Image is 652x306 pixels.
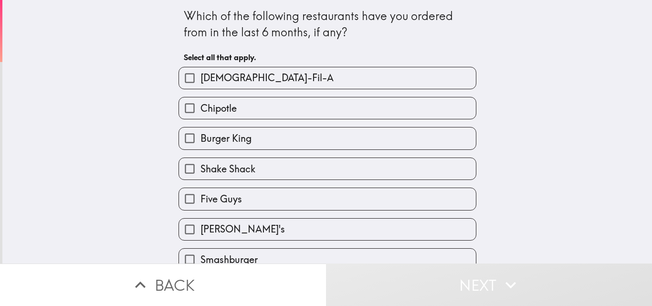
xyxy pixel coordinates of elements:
button: [DEMOGRAPHIC_DATA]-Fil-A [179,67,476,89]
button: Shake Shack [179,158,476,179]
span: Five Guys [200,192,242,206]
button: Smashburger [179,249,476,270]
button: Next [326,264,652,306]
button: [PERSON_NAME]'s [179,219,476,240]
div: Which of the following restaurants have you ordered from in the last 6 months, if any? [184,8,471,40]
button: Chipotle [179,97,476,119]
span: [PERSON_NAME]'s [200,222,285,236]
button: Burger King [179,127,476,149]
span: [DEMOGRAPHIC_DATA]-Fil-A [200,71,334,84]
span: Shake Shack [200,162,255,176]
h6: Select all that apply. [184,52,471,63]
span: Smashburger [200,253,258,266]
button: Five Guys [179,188,476,210]
span: Chipotle [200,102,237,115]
span: Burger King [200,132,252,145]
